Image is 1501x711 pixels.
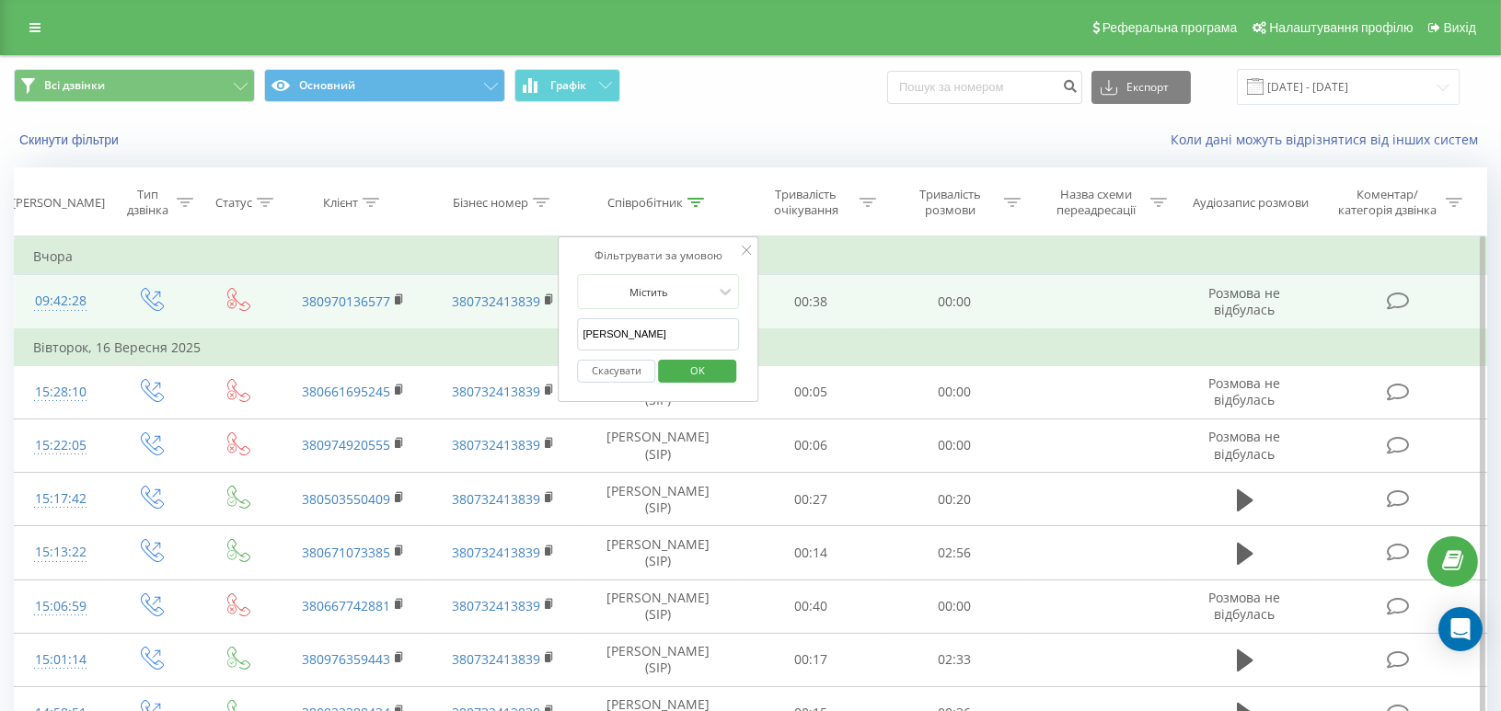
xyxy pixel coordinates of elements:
span: Розмова не відбулась [1209,428,1281,462]
td: 00:20 [883,473,1026,526]
div: 15:22:05 [33,428,87,464]
td: Вівторок, 16 Вересня 2025 [15,329,1487,366]
div: Тривалість розмови [901,187,999,218]
div: 15:28:10 [33,374,87,410]
td: [PERSON_NAME] (SIP) [578,633,739,686]
div: 15:17:42 [33,481,87,517]
div: Open Intercom Messenger [1438,607,1483,651]
td: 00:38 [739,275,883,329]
div: 15:13:22 [33,534,87,570]
td: 00:00 [883,365,1026,419]
td: [PERSON_NAME] (SIP) [578,473,739,526]
button: Експорт [1091,71,1191,104]
span: Розмова не відбулась [1209,589,1281,623]
a: 380671073385 [302,544,390,561]
span: Реферальна програма [1103,20,1238,35]
div: Фільтрувати за умовою [578,247,740,265]
a: 380732413839 [452,650,540,668]
button: Скасувати [578,360,656,383]
button: Графік [514,69,620,102]
a: 380732413839 [452,544,540,561]
a: 380732413839 [452,292,540,310]
a: 380976359443 [302,650,390,668]
td: [PERSON_NAME] (SIP) [578,419,739,472]
span: Вихід [1444,20,1476,35]
div: Співробітник [607,195,683,211]
a: 380661695245 [302,383,390,400]
span: Розмова не відбулась [1209,374,1281,408]
div: Аудіозапис розмови [1193,195,1309,211]
div: 09:42:28 [33,283,87,319]
td: 00:00 [883,419,1026,472]
a: 380732413839 [452,436,540,453]
div: Статус [215,195,252,211]
button: OK [658,360,736,383]
div: Тип дзвінка [122,187,172,218]
a: 380732413839 [452,490,540,508]
td: [PERSON_NAME] (SIP) [578,526,739,579]
button: Основний [264,69,505,102]
span: Всі дзвінки [44,78,105,93]
td: 00:27 [739,473,883,526]
input: Пошук за номером [887,71,1082,104]
a: Коли дані можуть відрізнятися вiд інших систем [1171,131,1487,148]
td: 02:56 [883,526,1026,579]
div: Назва схеми переадресації [1047,187,1146,218]
span: Налаштування профілю [1269,20,1413,35]
td: 00:14 [739,526,883,579]
td: 00:06 [739,419,883,472]
div: Коментар/категорія дзвінка [1334,187,1441,218]
div: Тривалість очікування [756,187,855,218]
div: [PERSON_NAME] [12,195,105,211]
span: Розмова не відбулась [1209,284,1281,318]
div: Бізнес номер [453,195,528,211]
td: Вчора [15,238,1487,275]
button: Всі дзвінки [14,69,255,102]
a: 380974920555 [302,436,390,453]
input: Введіть значення [578,318,740,350]
div: 15:06:59 [33,589,87,625]
div: Клієнт [323,195,358,211]
a: 380732413839 [452,597,540,614]
td: [PERSON_NAME] (SIP) [578,579,739,633]
td: 00:40 [739,579,883,633]
span: Графік [550,79,586,92]
button: Скинути фільтри [14,132,128,148]
a: 380667742881 [302,597,390,614]
td: 00:00 [883,275,1026,329]
td: 00:05 [739,365,883,419]
td: 02:33 [883,633,1026,686]
td: 00:00 [883,579,1026,633]
div: 15:01:14 [33,642,87,678]
td: 00:17 [739,633,883,686]
a: 380970136577 [302,292,390,310]
a: 380732413839 [452,383,540,400]
span: OK [672,356,723,384]
a: 380503550409 [302,490,390,508]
